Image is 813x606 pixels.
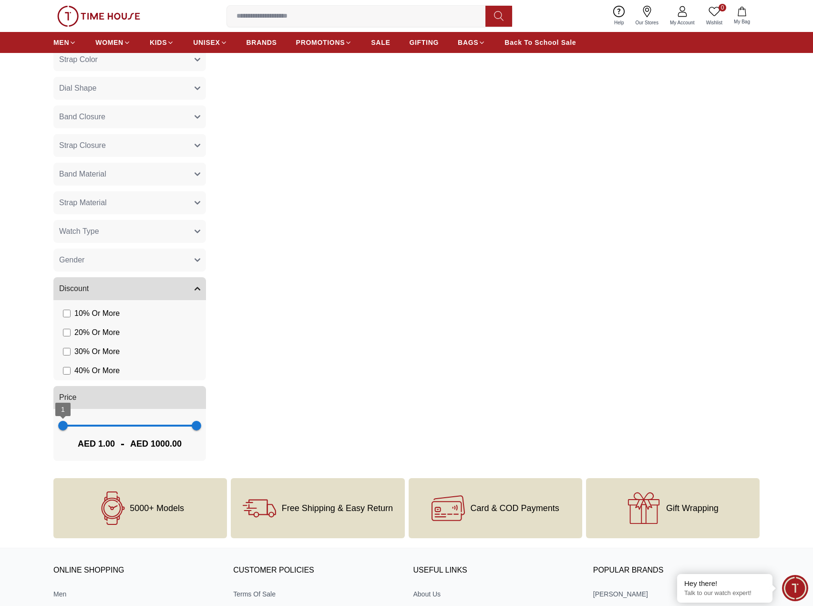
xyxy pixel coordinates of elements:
[74,365,120,376] span: 40 % Or More
[74,346,120,357] span: 30 % Or More
[53,163,206,186] button: Band Material
[53,386,206,409] button: Price
[53,34,76,51] a: MEN
[53,77,206,100] button: Dial Shape
[57,6,140,27] img: ...
[53,105,206,128] button: Band Closure
[95,34,131,51] a: WOMEN
[78,437,115,450] span: AED 1.00
[471,503,559,513] span: Card & COD Payments
[593,564,760,578] h3: Popular Brands
[371,38,390,47] span: SALE
[504,38,576,47] span: Back To School Sale
[282,503,393,513] span: Free Shipping & Easy Return
[193,38,220,47] span: UNISEX
[59,197,107,209] span: Strap Material
[95,38,123,47] span: WOMEN
[193,34,227,51] a: UNISEX
[630,4,664,28] a: Our Stores
[700,4,728,28] a: 0Wishlist
[458,38,478,47] span: BAGS
[409,34,439,51] a: GIFTING
[150,38,167,47] span: KIDS
[61,406,65,413] span: 1
[504,34,576,51] a: Back To School Sale
[63,367,71,375] input: 40% Or More
[409,38,439,47] span: GIFTING
[247,34,277,51] a: BRANDS
[666,503,719,513] span: Gift Wrapping
[53,589,220,599] a: Men
[413,589,580,599] a: About Us
[53,277,206,300] button: Discount
[74,327,120,338] span: 20 % Or More
[53,134,206,157] button: Strap Closure
[702,19,726,26] span: Wishlist
[458,34,485,51] a: BAGS
[59,254,84,266] span: Gender
[233,589,400,599] a: Terms Of Sale
[666,19,699,26] span: My Account
[371,34,390,51] a: SALE
[296,34,352,51] a: PROMOTIONS
[684,589,765,597] p: Talk to our watch expert!
[296,38,345,47] span: PROMOTIONS
[53,48,206,71] button: Strap Color
[59,283,89,294] span: Discount
[413,564,580,578] h3: USEFUL LINKS
[63,329,71,336] input: 20% Or More
[684,579,765,588] div: Hey there!
[63,348,71,355] input: 30% Or More
[59,226,99,237] span: Watch Type
[610,19,628,26] span: Help
[233,564,400,578] h3: CUSTOMER POLICIES
[63,310,71,317] input: 10% Or More
[115,436,130,451] span: -
[59,140,106,151] span: Strap Closure
[782,575,808,601] div: Chat Widget
[59,168,106,180] span: Band Material
[59,83,96,94] span: Dial Shape
[730,18,754,25] span: My Bag
[247,38,277,47] span: BRANDS
[719,4,726,11] span: 0
[608,4,630,28] a: Help
[59,111,105,123] span: Band Closure
[632,19,662,26] span: Our Stores
[130,503,184,513] span: 5000+ Models
[150,34,174,51] a: KIDS
[53,191,206,214] button: Strap Material
[59,54,98,65] span: Strap Color
[53,38,69,47] span: MEN
[74,308,120,319] span: 10 % Or More
[53,564,220,578] h3: ONLINE SHOPPING
[59,392,76,403] span: Price
[593,589,760,599] a: [PERSON_NAME]
[53,249,206,272] button: Gender
[53,220,206,243] button: Watch Type
[728,5,756,27] button: My Bag
[130,437,182,450] span: AED 1000.00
